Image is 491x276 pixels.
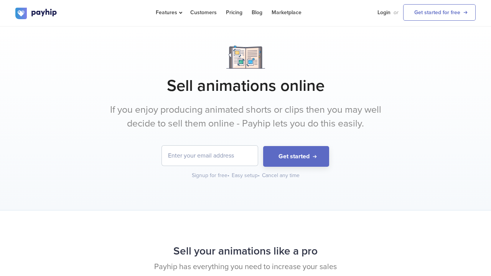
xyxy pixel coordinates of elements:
[232,172,260,179] div: Easy setup
[15,76,476,95] h1: Sell animations online
[226,46,265,69] img: Notebook.png
[15,241,476,261] h2: Sell your animations like a pro
[156,9,181,16] span: Features
[263,146,329,167] button: Get started
[102,103,389,130] p: If you enjoy producing animated shorts or clips then you may well decide to sell them online - Pa...
[403,4,476,21] a: Get started for free
[192,172,230,179] div: Signup for free
[15,8,58,19] img: logo.svg
[15,261,476,273] p: Payhip has everything you need to increase your sales
[258,172,260,179] span: •
[162,146,258,166] input: Enter your email address
[262,172,300,179] div: Cancel any time
[227,172,229,179] span: •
